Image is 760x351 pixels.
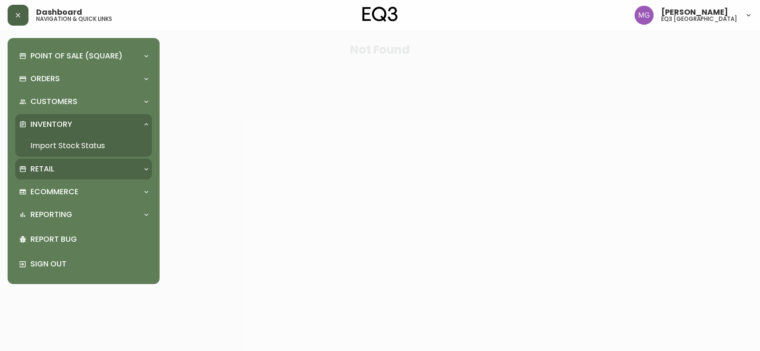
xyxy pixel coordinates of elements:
[15,114,152,135] div: Inventory
[30,209,72,220] p: Reporting
[15,227,152,252] div: Report Bug
[15,181,152,202] div: Ecommerce
[635,6,654,25] img: de8837be2a95cd31bb7c9ae23fe16153
[30,187,78,197] p: Ecommerce
[15,68,152,89] div: Orders
[15,135,152,157] a: Import Stock Status
[15,204,152,225] div: Reporting
[15,91,152,112] div: Customers
[15,159,152,180] div: Retail
[362,7,398,22] img: logo
[36,16,112,22] h5: navigation & quick links
[30,96,77,107] p: Customers
[15,46,152,66] div: Point of Sale (Square)
[30,74,60,84] p: Orders
[15,252,152,276] div: Sign Out
[30,164,54,174] p: Retail
[30,119,72,130] p: Inventory
[30,259,148,269] p: Sign Out
[36,9,82,16] span: Dashboard
[661,16,737,22] h5: eq3 [GEOGRAPHIC_DATA]
[30,234,148,245] p: Report Bug
[30,51,123,61] p: Point of Sale (Square)
[661,9,728,16] span: [PERSON_NAME]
